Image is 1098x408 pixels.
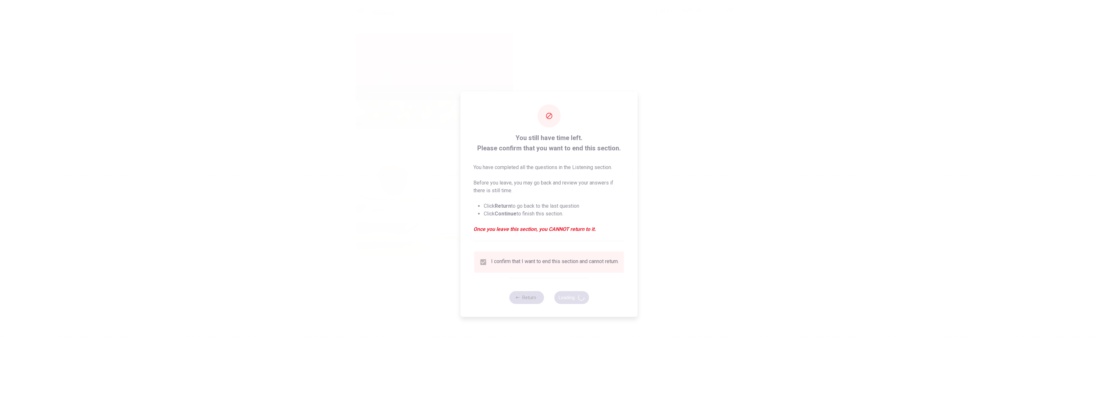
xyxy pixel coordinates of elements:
li: Click to go back to the last question [484,202,625,210]
p: You have completed all the questions in the Listening section. [473,164,625,171]
button: Return [509,291,544,304]
em: Once you leave this section, you CANNOT return to it. [473,225,625,233]
button: Loading [554,291,589,304]
strong: Return [495,203,511,209]
li: Click to finish this section. [484,210,625,218]
strong: Continue [495,211,517,217]
div: I confirm that I want to end this section and cannot return. [491,258,619,266]
p: Before you leave, you may go back and review your answers if there is still time. [473,179,625,195]
span: You still have time left. Please confirm that you want to end this section. [473,133,625,153]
